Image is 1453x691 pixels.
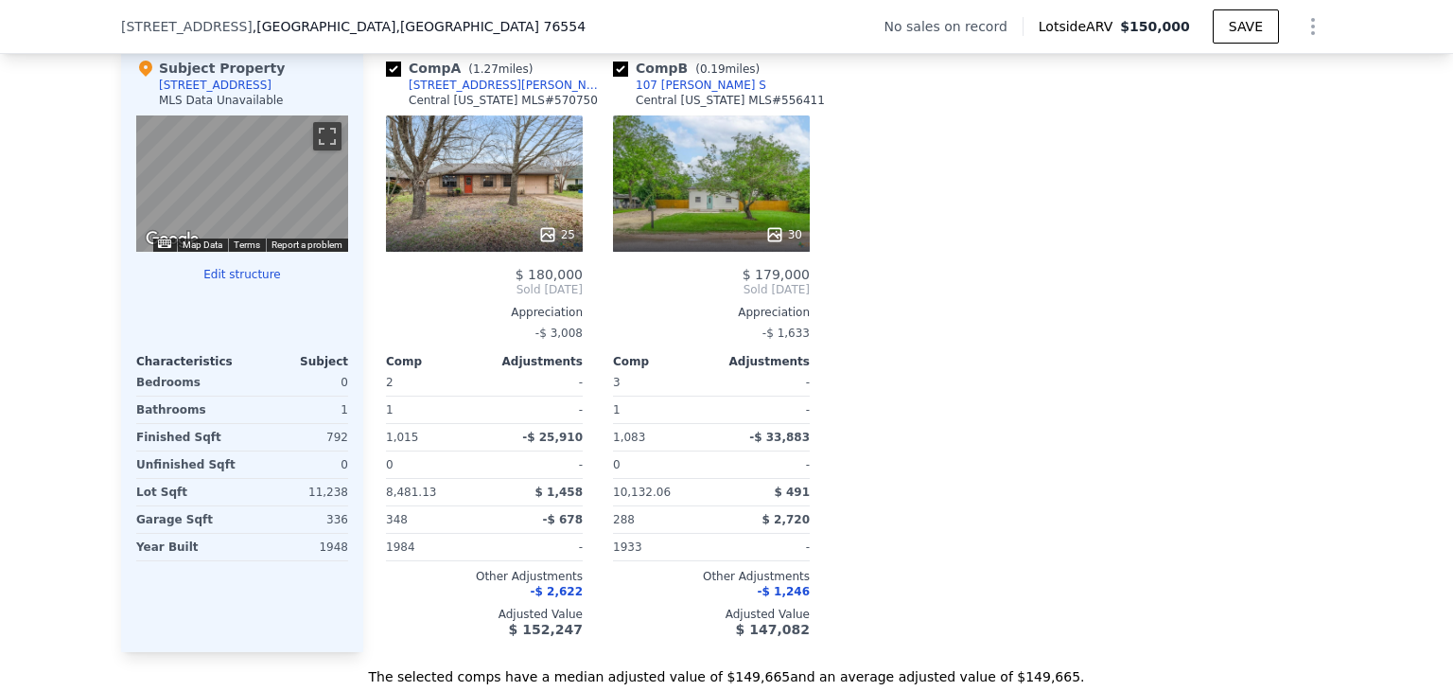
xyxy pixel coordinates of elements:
[715,452,810,478] div: -
[158,239,171,248] button: Keyboard shortcuts
[386,534,481,560] div: 1984
[711,354,810,369] div: Adjustments
[136,397,238,423] div: Bathrooms
[749,431,810,444] span: -$ 33,883
[386,458,394,471] span: 0
[1294,8,1332,45] button: Show Options
[613,607,810,622] div: Adjusted Value
[1213,9,1279,44] button: SAVE
[473,62,499,76] span: 1.27
[242,354,348,369] div: Subject
[246,424,348,451] div: 792
[774,486,810,499] span: $ 491
[488,397,583,423] div: -
[613,513,635,526] span: 288
[121,652,1332,686] div: The selected comps have a median adjusted value of $149,665 and an average adjusted value of $149...
[386,282,583,297] span: Sold [DATE]
[762,327,810,340] span: -$ 1,633
[136,424,238,451] div: Finished Sqft
[136,534,238,560] div: Year Built
[613,59,767,78] div: Comp B
[535,486,583,499] span: $ 1,458
[136,506,238,533] div: Garage Sqft
[762,513,810,526] span: $ 2,720
[136,59,285,78] div: Subject Property
[386,59,540,78] div: Comp A
[758,585,810,598] span: -$ 1,246
[613,305,810,320] div: Appreciation
[613,376,621,389] span: 3
[136,369,238,396] div: Bedrooms
[613,397,708,423] div: 1
[715,397,810,423] div: -
[246,506,348,533] div: 336
[542,513,583,526] span: -$ 678
[386,305,583,320] div: Appreciation
[121,17,253,36] span: [STREET_ADDRESS]
[509,622,583,637] span: $ 152,247
[743,267,810,282] span: $ 179,000
[535,327,583,340] span: -$ 3,008
[688,62,767,76] span: ( miles)
[386,78,605,93] a: [STREET_ADDRESS][PERSON_NAME]
[246,369,348,396] div: 0
[386,607,583,622] div: Adjusted Value
[613,486,671,499] span: 10,132.06
[141,227,203,252] img: Google
[136,354,242,369] div: Characteristics
[613,458,621,471] span: 0
[313,122,341,151] button: Toggle fullscreen view
[488,452,583,478] div: -
[136,452,238,478] div: Unfinished Sqft
[159,93,284,108] div: MLS Data Unavailable
[234,239,260,250] a: Terms (opens in new tab)
[409,78,605,93] div: [STREET_ADDRESS][PERSON_NAME]
[395,19,586,34] span: , [GEOGRAPHIC_DATA] 76554
[271,239,342,250] a: Report a problem
[715,369,810,396] div: -
[141,227,203,252] a: Open this area in Google Maps (opens a new window)
[386,376,394,389] span: 2
[484,354,583,369] div: Adjustments
[386,513,408,526] span: 348
[386,354,484,369] div: Comp
[488,534,583,560] div: -
[386,486,436,499] span: 8,481.13
[136,115,348,252] div: Map
[715,534,810,560] div: -
[488,369,583,396] div: -
[522,431,583,444] span: -$ 25,910
[1039,17,1120,36] span: Lotside ARV
[538,225,575,244] div: 25
[253,17,586,36] span: , [GEOGRAPHIC_DATA]
[386,569,583,584] div: Other Adjustments
[136,479,238,505] div: Lot Sqft
[136,115,348,252] div: Street View
[636,78,766,93] div: 107 [PERSON_NAME] S
[246,397,348,423] div: 1
[736,622,810,637] span: $ 147,082
[613,569,810,584] div: Other Adjustments
[1120,19,1190,34] span: $150,000
[613,354,711,369] div: Comp
[246,479,348,505] div: 11,238
[386,431,418,444] span: 1,015
[613,78,766,93] a: 107 [PERSON_NAME] S
[531,585,583,598] span: -$ 2,622
[884,17,1023,36] div: No sales on record
[461,62,540,76] span: ( miles)
[183,239,222,252] button: Map Data
[636,93,825,108] div: Central [US_STATE] MLS # 556411
[159,78,271,93] div: [STREET_ADDRESS]
[246,452,348,478] div: 0
[136,267,348,282] button: Edit structure
[409,93,598,108] div: Central [US_STATE] MLS # 570750
[613,534,708,560] div: 1933
[516,267,583,282] span: $ 180,000
[765,225,802,244] div: 30
[246,534,348,560] div: 1948
[386,397,481,423] div: 1
[613,431,645,444] span: 1,083
[700,62,726,76] span: 0.19
[613,282,810,297] span: Sold [DATE]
